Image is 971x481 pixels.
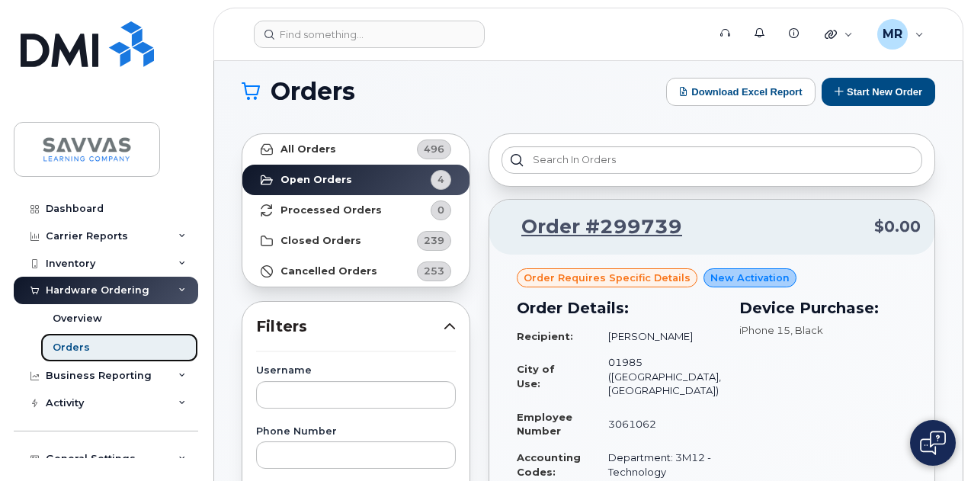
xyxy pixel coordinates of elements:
td: 01985 ([GEOGRAPHIC_DATA], [GEOGRAPHIC_DATA]) [594,349,721,404]
a: Processed Orders0 [242,195,469,226]
span: 496 [424,142,444,156]
td: [PERSON_NAME] [594,323,721,350]
strong: Closed Orders [280,235,361,247]
button: Download Excel Report [666,78,816,106]
span: 0 [437,203,444,217]
a: Closed Orders239 [242,226,469,256]
span: 239 [424,233,444,248]
span: 253 [424,264,444,278]
strong: City of Use: [517,363,555,390]
span: Orders [271,80,355,103]
span: iPhone 15 [739,324,790,336]
strong: All Orders [280,143,336,156]
span: 4 [437,172,444,187]
span: , Black [790,324,823,336]
span: $0.00 [874,216,921,238]
input: Search in orders [502,146,922,174]
span: Filters [256,316,444,338]
strong: Recipient: [517,330,573,342]
strong: Cancelled Orders [280,265,377,277]
span: New Activation [710,271,790,285]
a: Cancelled Orders253 [242,256,469,287]
span: Order requires Specific details [524,271,691,285]
h3: Order Details: [517,297,721,319]
button: Start New Order [822,78,935,106]
strong: Employee Number [517,411,572,438]
a: All Orders496 [242,134,469,165]
a: Order #299739 [503,213,682,241]
label: Phone Number [256,427,456,437]
td: 3061062 [594,404,721,444]
strong: Open Orders [280,174,352,186]
strong: Processed Orders [280,204,382,216]
a: Open Orders4 [242,165,469,195]
label: Username [256,366,456,376]
img: Open chat [920,431,946,455]
h3: Device Purchase: [739,297,907,319]
strong: Accounting Codes: [517,451,581,478]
